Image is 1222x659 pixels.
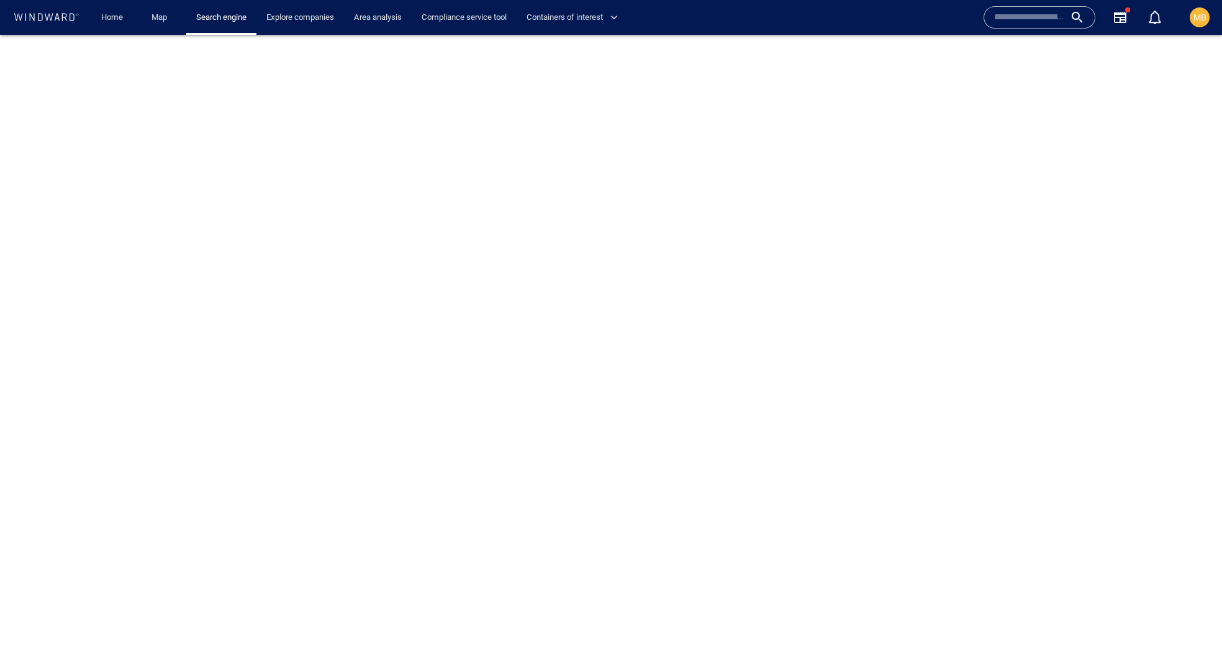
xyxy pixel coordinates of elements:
[142,7,181,29] button: Map
[349,7,407,29] a: Area analysis
[191,7,251,29] a: Search engine
[96,7,128,29] a: Home
[1193,12,1206,22] span: MB
[417,7,512,29] a: Compliance service tool
[1147,10,1162,25] div: Notification center
[1169,603,1213,650] iframe: Chat
[147,7,176,29] a: Map
[522,7,628,29] button: Containers of interest
[92,7,132,29] button: Home
[1187,5,1212,30] button: MB
[527,11,618,25] span: Containers of interest
[261,7,339,29] a: Explore companies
